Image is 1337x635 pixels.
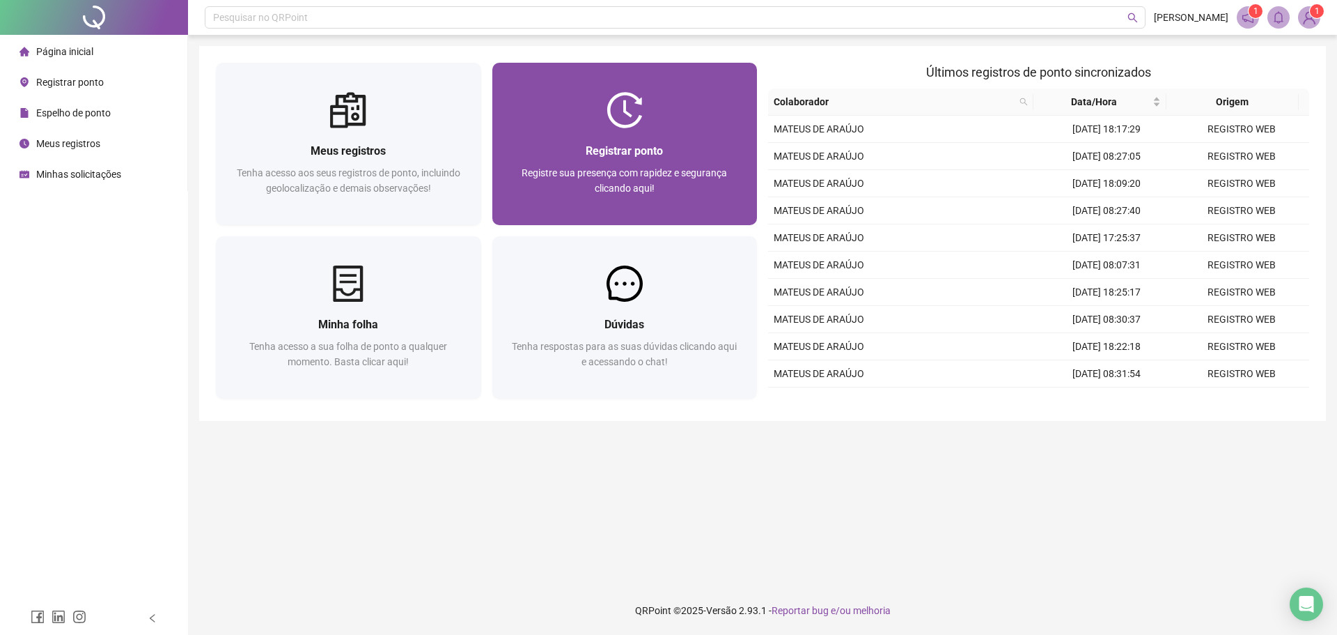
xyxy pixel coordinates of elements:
span: home [19,47,29,56]
span: Meus registros [36,138,100,149]
span: Registrar ponto [36,77,104,88]
a: Registrar pontoRegistre sua presença com rapidez e segurança clicando aqui! [492,63,758,225]
td: [DATE] 18:09:20 [1039,170,1174,197]
span: Tenha respostas para as suas dúvidas clicando aqui e acessando o chat! [512,341,737,367]
a: DúvidasTenha respostas para as suas dúvidas clicando aqui e acessando o chat! [492,236,758,399]
span: MATEUS DE ARAÚJO [774,341,864,352]
span: Meus registros [311,144,386,158]
span: clock-circle [19,139,29,148]
span: Espelho de ponto [36,107,111,118]
span: MATEUS DE ARAÚJO [774,123,864,135]
span: Página inicial [36,46,93,57]
span: bell [1272,11,1285,24]
a: Minha folhaTenha acesso a sua folha de ponto a qualquer momento. Basta clicar aqui! [216,236,481,399]
td: [DATE] 08:27:40 [1039,197,1174,224]
span: MATEUS DE ARAÚJO [774,368,864,379]
sup: Atualize o seu contato no menu Meus Dados [1310,4,1324,18]
span: Reportar bug e/ou melhoria [772,605,891,616]
span: file [19,108,29,118]
span: Últimos registros de ponto sincronizados [926,65,1151,79]
sup: 1 [1249,4,1262,18]
td: REGISTRO WEB [1174,170,1309,197]
th: Origem [1166,89,1299,116]
span: left [148,613,157,623]
td: REGISTRO WEB [1174,388,1309,415]
span: search [1017,91,1031,112]
span: Registre sua presença com rapidez e segurança clicando aqui! [522,167,727,194]
img: 75646 [1299,7,1320,28]
td: [DATE] 08:30:37 [1039,306,1174,333]
td: REGISTRO WEB [1174,306,1309,333]
th: Data/Hora [1033,89,1166,116]
td: REGISTRO WEB [1174,116,1309,143]
td: [DATE] 08:31:54 [1039,360,1174,388]
span: MATEUS DE ARAÚJO [774,232,864,243]
span: Dúvidas [604,318,644,331]
span: schedule [19,169,29,179]
span: MATEUS DE ARAÚJO [774,151,864,162]
span: linkedin [52,610,65,624]
td: REGISTRO WEB [1174,333,1309,360]
span: instagram [72,610,86,624]
span: search [1019,98,1028,106]
td: [DATE] 18:17:29 [1039,116,1174,143]
span: 1 [1253,6,1258,16]
span: search [1127,13,1138,23]
span: MATEUS DE ARAÚJO [774,314,864,325]
a: Meus registrosTenha acesso aos seus registros de ponto, incluindo geolocalização e demais observa... [216,63,481,225]
span: Minha folha [318,318,378,331]
td: [DATE] 08:27:05 [1039,143,1174,170]
span: MATEUS DE ARAÚJO [774,205,864,216]
span: MATEUS DE ARAÚJO [774,259,864,270]
span: notification [1242,11,1254,24]
footer: QRPoint © 2025 - 2.93.1 - [188,586,1337,635]
td: [DATE] 18:25:17 [1039,279,1174,306]
td: REGISTRO WEB [1174,224,1309,252]
td: [DATE] 17:25:37 [1039,224,1174,252]
td: REGISTRO WEB [1174,252,1309,279]
td: REGISTRO WEB [1174,360,1309,388]
td: REGISTRO WEB [1174,143,1309,170]
span: Tenha acesso aos seus registros de ponto, incluindo geolocalização e demais observações! [237,167,460,194]
span: Versão [706,605,737,616]
td: REGISTRO WEB [1174,279,1309,306]
span: MATEUS DE ARAÚJO [774,178,864,189]
span: facebook [31,610,45,624]
span: Minhas solicitações [36,169,121,180]
span: Colaborador [774,94,1014,109]
td: [DATE] 18:27:37 [1039,388,1174,415]
span: Tenha acesso a sua folha de ponto a qualquer momento. Basta clicar aqui! [249,341,447,367]
td: REGISTRO WEB [1174,197,1309,224]
span: [PERSON_NAME] [1154,10,1228,25]
td: [DATE] 18:22:18 [1039,333,1174,360]
span: Data/Hora [1039,94,1150,109]
div: Open Intercom Messenger [1290,588,1323,621]
td: [DATE] 08:07:31 [1039,252,1174,279]
span: 1 [1315,6,1320,16]
span: environment [19,77,29,87]
span: MATEUS DE ARAÚJO [774,286,864,298]
span: Registrar ponto [586,144,663,158]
